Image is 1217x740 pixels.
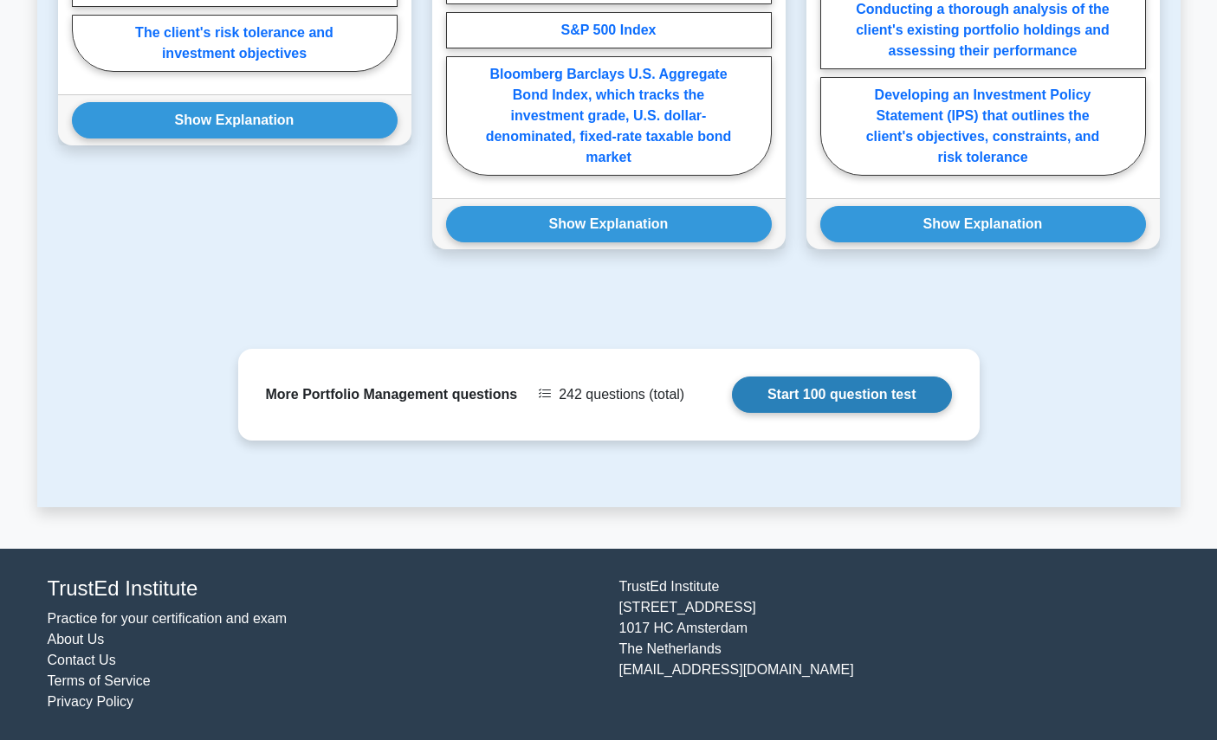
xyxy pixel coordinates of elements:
label: Developing an Investment Policy Statement (IPS) that outlines the client's objectives, constraint... [820,77,1146,176]
a: Terms of Service [48,673,151,688]
a: Contact Us [48,653,116,667]
h4: TrustEd Institute [48,576,599,602]
label: S&P 500 Index [446,12,772,48]
a: About Us [48,632,105,647]
div: TrustEd Institute [STREET_ADDRESS] 1017 HC Amsterdam The Netherlands [EMAIL_ADDRESS][DOMAIN_NAME] [609,576,1181,712]
a: Practice for your certification and exam [48,611,288,626]
button: Show Explanation [446,206,772,242]
button: Show Explanation [820,206,1146,242]
button: Show Explanation [72,102,398,138]
label: The client's risk tolerance and investment objectives [72,15,398,72]
a: Privacy Policy [48,694,134,709]
label: Bloomberg Barclays U.S. Aggregate Bond Index, which tracks the investment grade, U.S. dollar-deno... [446,56,772,176]
a: Start 100 question test [732,376,952,413]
